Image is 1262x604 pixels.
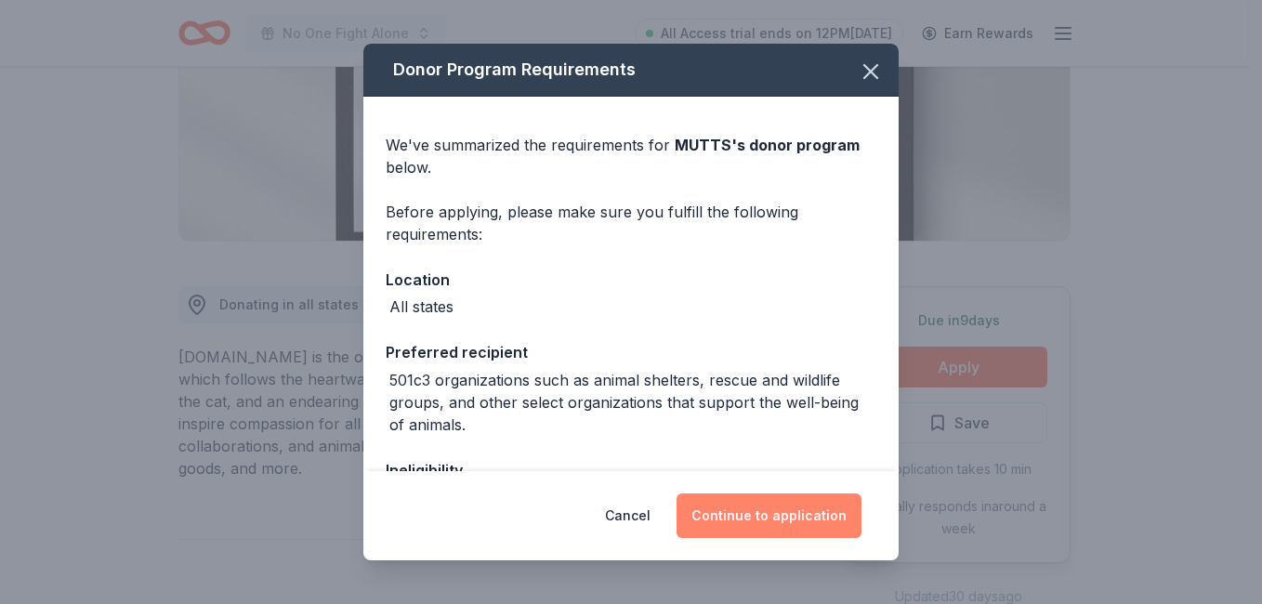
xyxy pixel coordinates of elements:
div: We've summarized the requirements for below. [386,134,876,178]
div: Preferred recipient [386,340,876,364]
div: Donor Program Requirements [363,44,899,97]
span: MUTTS 's donor program [675,136,860,154]
div: Before applying, please make sure you fulfill the following requirements: [386,201,876,245]
div: 501c3 organizations such as animal shelters, rescue and wildlife groups, and other select organiz... [389,369,876,436]
button: Continue to application [677,493,861,538]
div: All states [389,295,454,318]
button: Cancel [605,493,651,538]
div: Ineligibility [386,458,876,482]
div: Location [386,268,876,292]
